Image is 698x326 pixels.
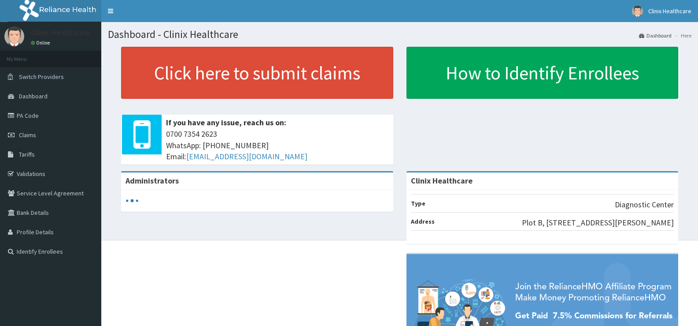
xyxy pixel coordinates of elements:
svg: audio-loading [126,194,139,207]
h1: Dashboard - Clinix Healthcare [108,29,691,40]
span: Tariffs [19,150,35,158]
b: Type [411,199,425,207]
b: If you have any issue, reach us on: [166,117,286,127]
a: Online [31,40,52,46]
p: Plot B, [STREET_ADDRESS][PERSON_NAME] [522,217,674,229]
span: Switch Providers [19,73,64,81]
b: Address [411,217,435,225]
span: Dashboard [19,92,48,100]
b: Administrators [126,176,179,186]
a: Dashboard [639,32,672,39]
a: [EMAIL_ADDRESS][DOMAIN_NAME] [186,151,307,161]
li: Here [672,32,691,39]
a: Click here to submit claims [121,47,393,99]
p: Diagnostic Center [615,199,674,210]
span: Claims [19,131,36,139]
a: How to Identify Enrollees [406,47,679,99]
span: 0700 7354 2623 WhatsApp: [PHONE_NUMBER] Email: [166,128,389,162]
img: User Image [632,6,643,17]
p: Clinix Healthcare [31,29,90,37]
img: User Image [4,26,24,46]
strong: Clinix Healthcare [411,176,473,186]
span: Clinix Healthcare [648,7,691,15]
